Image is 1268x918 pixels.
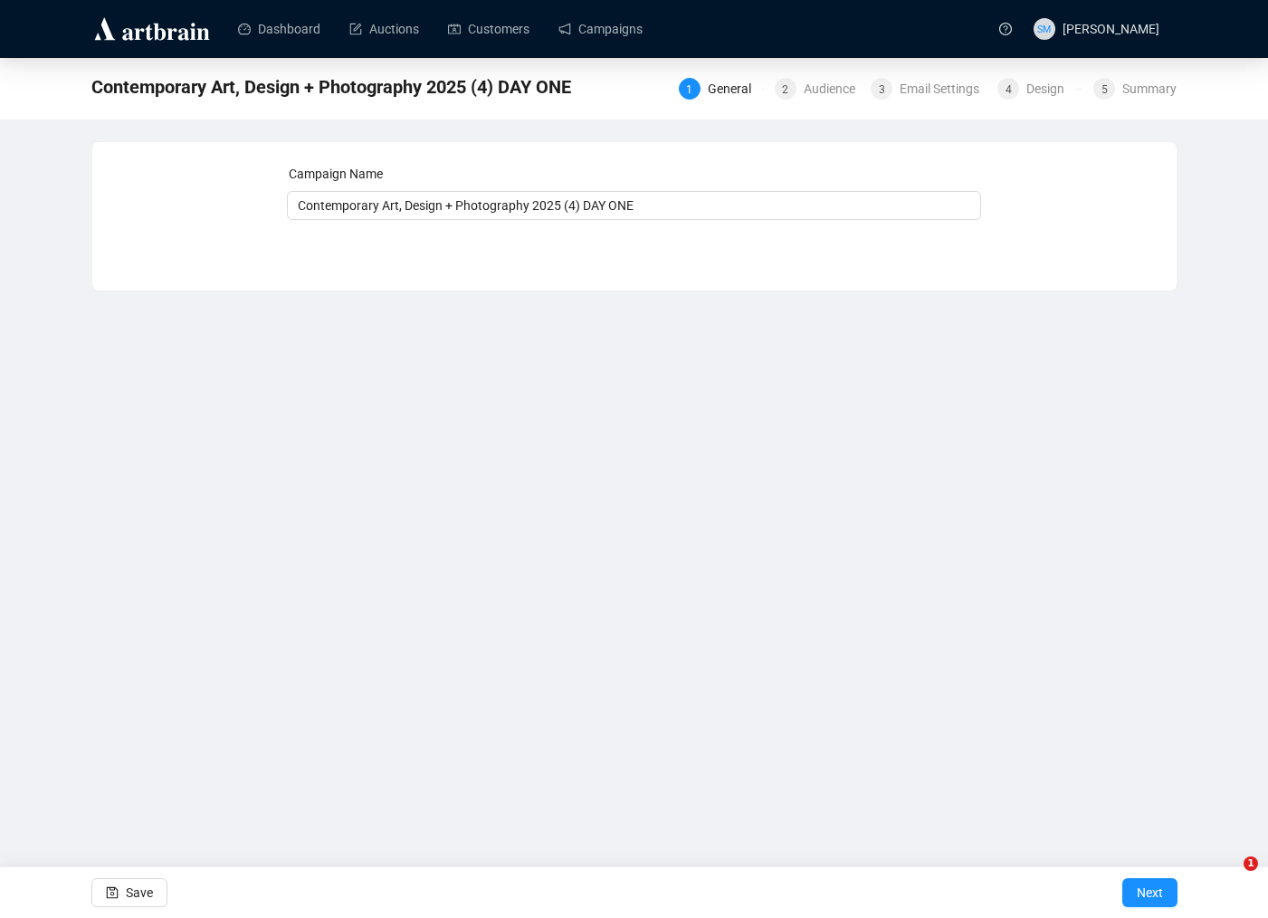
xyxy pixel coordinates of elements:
[1206,856,1250,900] iframe: Intercom live chat
[238,5,320,53] a: Dashboard
[1037,21,1051,36] span: SM
[900,78,990,100] div: Email Settings
[1063,22,1159,36] span: [PERSON_NAME]
[879,83,885,96] span: 3
[1137,867,1163,918] span: Next
[1244,856,1258,871] span: 1
[686,83,692,96] span: 1
[106,886,119,899] span: save
[1093,78,1177,100] div: 5Summary
[448,5,529,53] a: Customers
[782,83,788,96] span: 2
[999,23,1012,35] span: question-circle
[1026,78,1075,100] div: Design
[1122,878,1177,907] button: Next
[997,78,1082,100] div: 4Design
[287,191,981,220] input: Enter Campaign Name
[91,72,571,101] span: Contemporary Art, Design + Photography 2025 (4) DAY ONE
[871,78,987,100] div: 3Email Settings
[804,78,866,100] div: Audience
[91,14,213,43] img: logo
[708,78,762,100] div: General
[558,5,643,53] a: Campaigns
[1101,83,1108,96] span: 5
[679,78,764,100] div: 1General
[289,167,383,181] label: Campaign Name
[349,5,419,53] a: Auctions
[1122,78,1177,100] div: Summary
[775,78,860,100] div: 2Audience
[91,878,167,907] button: Save
[126,867,153,918] span: Save
[1006,83,1012,96] span: 4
